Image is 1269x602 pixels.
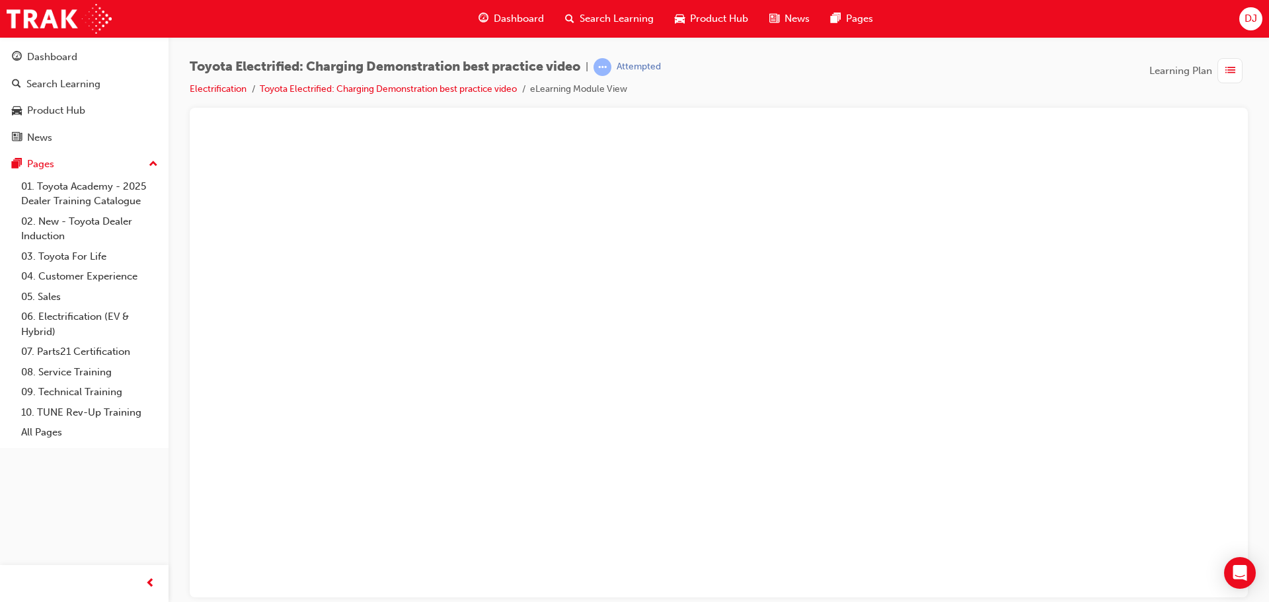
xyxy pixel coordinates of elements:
[149,156,158,173] span: up-icon
[5,152,163,176] button: Pages
[16,402,163,423] a: 10. TUNE Rev-Up Training
[16,246,163,267] a: 03. Toyota For Life
[12,159,22,170] span: pages-icon
[565,11,574,27] span: search-icon
[690,11,748,26] span: Product Hub
[16,342,163,362] a: 07. Parts21 Certification
[479,11,488,27] span: guage-icon
[580,11,654,26] span: Search Learning
[586,59,588,75] span: |
[16,382,163,402] a: 09. Technical Training
[27,157,54,172] div: Pages
[5,42,163,152] button: DashboardSearch LearningProduct HubNews
[1225,63,1235,79] span: list-icon
[5,72,163,96] a: Search Learning
[16,211,163,246] a: 02. New - Toyota Dealer Induction
[1224,557,1256,589] div: Open Intercom Messenger
[145,576,155,592] span: prev-icon
[16,176,163,211] a: 01. Toyota Academy - 2025 Dealer Training Catalogue
[26,77,100,92] div: Search Learning
[759,5,820,32] a: news-iconNews
[617,61,661,73] div: Attempted
[16,422,163,443] a: All Pages
[27,130,52,145] div: News
[785,11,810,26] span: News
[5,126,163,150] a: News
[1149,63,1212,79] span: Learning Plan
[12,79,21,91] span: search-icon
[12,132,22,144] span: news-icon
[260,83,517,94] a: Toyota Electrified: Charging Demonstration best practice video
[5,45,163,69] a: Dashboard
[769,11,779,27] span: news-icon
[16,287,163,307] a: 05. Sales
[12,105,22,117] span: car-icon
[820,5,884,32] a: pages-iconPages
[5,98,163,123] a: Product Hub
[530,82,627,97] li: eLearning Module View
[27,103,85,118] div: Product Hub
[12,52,22,63] span: guage-icon
[664,5,759,32] a: car-iconProduct Hub
[1239,7,1262,30] button: DJ
[1149,58,1248,83] button: Learning Plan
[846,11,873,26] span: Pages
[190,83,247,94] a: Electrification
[468,5,555,32] a: guage-iconDashboard
[555,5,664,32] a: search-iconSearch Learning
[1245,11,1257,26] span: DJ
[190,59,580,75] span: Toyota Electrified: Charging Demonstration best practice video
[831,11,841,27] span: pages-icon
[675,11,685,27] span: car-icon
[27,50,77,65] div: Dashboard
[16,362,163,383] a: 08. Service Training
[594,58,611,76] span: learningRecordVerb_ATTEMPT-icon
[7,4,112,34] img: Trak
[16,266,163,287] a: 04. Customer Experience
[16,307,163,342] a: 06. Electrification (EV & Hybrid)
[494,11,544,26] span: Dashboard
